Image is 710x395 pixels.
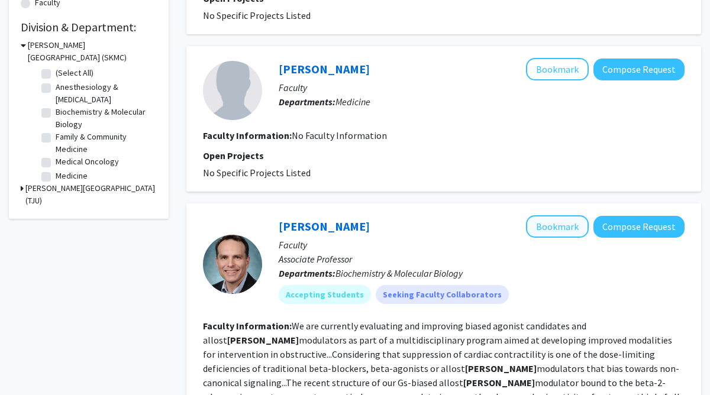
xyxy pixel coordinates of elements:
mat-chip: Accepting Students [279,285,371,304]
span: No Specific Projects Listed [203,9,311,21]
h3: [PERSON_NAME][GEOGRAPHIC_DATA] (TJU) [25,182,157,207]
b: Faculty Information: [203,320,292,332]
iframe: Chat [9,342,50,386]
span: No Faculty Information [292,129,387,141]
p: Open Projects [203,148,685,163]
p: Associate Professor [279,252,685,266]
h3: [PERSON_NAME][GEOGRAPHIC_DATA] (SKMC) [28,39,157,64]
p: Faculty [279,238,685,252]
label: Medicine [56,170,88,182]
a: [PERSON_NAME] [279,61,370,76]
label: Anesthesiology & [MEDICAL_DATA] [56,81,154,106]
label: Family & Community Medicine [56,131,154,156]
label: Biochemistry & Molecular Biology [56,106,154,131]
p: Faculty [279,80,685,95]
label: (Select All) [56,67,93,79]
button: Add Charles Scott to Bookmarks [526,215,589,238]
button: Compose Request to Eric Warner [593,59,685,80]
h2: Division & Department: [21,20,157,34]
a: [PERSON_NAME] [279,219,370,234]
button: Compose Request to Charles Scott [593,216,685,238]
b: Departments: [279,96,335,108]
b: [PERSON_NAME] [227,334,299,346]
label: Medical Oncology [56,156,119,168]
mat-chip: Seeking Faculty Collaborators [376,285,509,304]
b: [PERSON_NAME] [463,377,535,388]
span: Biochemistry & Molecular Biology [335,267,463,279]
b: Departments: [279,267,335,279]
button: Add Eric Warner to Bookmarks [526,58,589,80]
span: Medicine [335,96,370,108]
b: [PERSON_NAME] [465,362,537,374]
b: Faculty Information: [203,129,292,141]
span: No Specific Projects Listed [203,167,311,179]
